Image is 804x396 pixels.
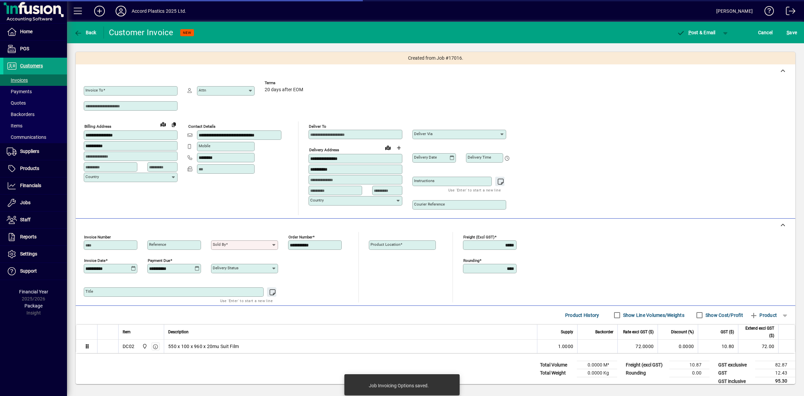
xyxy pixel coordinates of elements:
a: Logout [781,1,796,23]
span: 1.0000 [558,343,574,350]
mat-label: Invoice number [84,235,111,239]
button: Choose address [393,143,404,153]
span: Supply [561,328,573,336]
span: 550 x 100 x 960 x 20mu Suit Film [168,343,239,350]
td: 12.43 [755,369,795,377]
label: Show Cost/Profit [704,312,743,319]
span: Customers [20,63,43,68]
span: Suppliers [20,149,39,154]
td: Freight (excl GST) [622,361,669,369]
a: View on map [158,119,169,129]
span: Backorders [7,112,35,117]
td: 0.0000 M³ [577,361,617,369]
span: S [787,30,789,35]
a: Jobs [3,194,67,211]
app-page-header-button: Back [67,26,104,39]
span: 20 days after EOM [265,87,303,93]
mat-hint: Use 'Enter' to start a new line [448,186,501,194]
span: POS [20,46,29,51]
td: GST inclusive [715,377,755,386]
mat-label: Delivery status [213,266,239,270]
span: Discount (%) [671,328,694,336]
a: Payments [3,86,67,97]
td: 82.87 [755,361,795,369]
a: POS [3,41,67,57]
a: Knowledge Base [759,1,774,23]
mat-label: Attn [199,88,206,93]
a: Suppliers [3,143,67,160]
a: Products [3,160,67,177]
mat-label: Instructions [414,178,434,183]
span: Settings [20,251,37,257]
mat-label: Invoice date [84,258,106,263]
span: Support [20,268,37,274]
span: Staff [20,217,30,222]
span: Item [123,328,131,336]
mat-label: Reference [149,242,166,247]
span: Product [750,310,777,321]
span: Created from Job #17016. [408,55,463,62]
a: Reports [3,229,67,245]
a: Items [3,120,67,131]
td: Total Volume [537,361,577,369]
a: Support [3,263,67,280]
a: Invoices [3,74,67,86]
button: Post & Email [673,26,719,39]
td: Rounding [622,369,669,377]
mat-label: Product location [371,242,400,247]
mat-label: Deliver via [414,131,432,136]
button: Cancel [756,26,775,39]
span: Back [74,30,96,35]
span: Cancel [758,27,773,38]
mat-label: Invoice To [85,88,103,93]
a: Staff [3,212,67,228]
mat-label: Courier Reference [414,202,445,207]
button: Add [89,5,110,17]
td: 0.0000 [658,340,698,353]
td: 72.00 [738,340,778,353]
td: GST [715,369,755,377]
mat-label: Order number [288,235,313,239]
span: Extend excl GST ($) [742,325,774,339]
div: Accord Plastics 2025 Ltd. [132,6,186,16]
mat-label: Payment due [148,258,170,263]
mat-hint: Use 'Enter' to start a new line [220,297,273,304]
td: 0.00 [669,369,710,377]
a: View on map [383,142,393,153]
span: Accord Plastics [140,343,148,350]
td: 95.30 [755,377,795,386]
mat-label: Mobile [199,144,210,148]
mat-label: Country [310,198,324,203]
span: Rate excl GST ($) [623,328,654,336]
span: Invoices [7,77,28,83]
button: Back [72,26,98,39]
span: Terms [265,81,305,85]
mat-label: Deliver To [309,124,326,129]
button: Product [746,309,780,321]
mat-label: Delivery time [468,155,491,160]
span: Package [24,303,43,308]
td: GST exclusive [715,361,755,369]
span: GST ($) [721,328,734,336]
span: Financial Year [19,289,48,294]
button: Product History [562,309,602,321]
div: Job Invoicing Options saved. [369,382,429,389]
td: 10.87 [669,361,710,369]
span: Items [7,123,22,128]
mat-label: Sold by [213,242,226,247]
td: 10.80 [698,340,738,353]
mat-label: Rounding [463,258,479,263]
mat-label: Title [85,289,93,294]
td: Total Weight [537,369,577,377]
mat-label: Country [85,174,99,179]
span: Payments [7,89,32,94]
span: Jobs [20,200,30,205]
mat-label: Freight (excl GST) [463,235,494,239]
span: Financials [20,183,41,188]
span: NEW [183,31,191,35]
label: Show Line Volumes/Weights [622,312,684,319]
a: Financials [3,177,67,194]
div: Customer Invoice [109,27,174,38]
span: Product History [565,310,599,321]
span: ost & Email [677,30,716,35]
